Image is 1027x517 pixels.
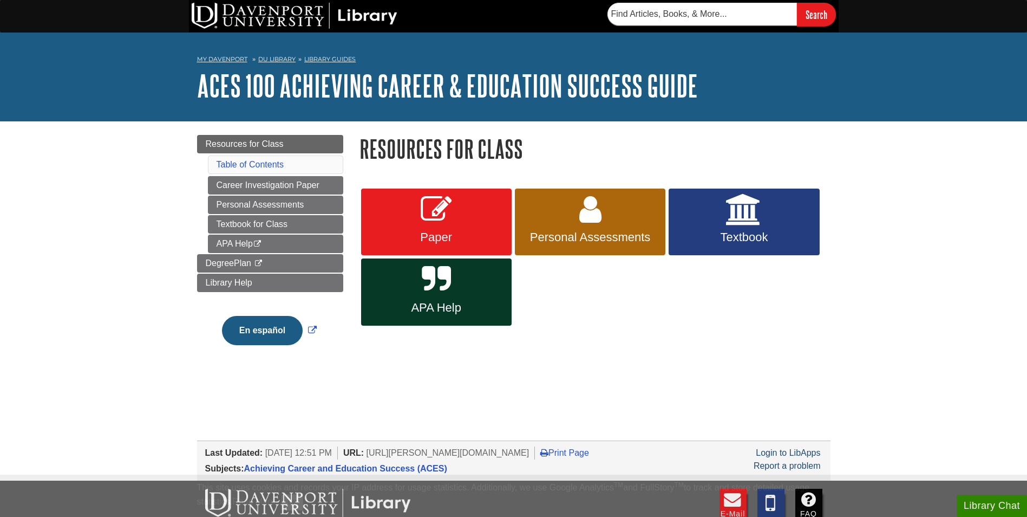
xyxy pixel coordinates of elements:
span: URL: [343,448,364,457]
a: APA Help [361,258,512,326]
div: This site uses cookies and records your IP address for usage statistics. Additionally, we use Goo... [197,481,830,510]
a: Report a problem [754,461,821,470]
a: Resources for Class [197,135,343,153]
div: Guide Page Menu [197,135,343,364]
input: Search [797,3,836,26]
a: APA Help [208,235,343,253]
span: [URL][PERSON_NAME][DOMAIN_NAME] [367,448,529,457]
h1: Resources for Class [359,135,830,163]
input: Find Articles, Books, & More... [607,3,797,25]
a: Achieving Career and Education Success (ACES) [244,464,447,473]
a: Paper [361,189,512,256]
span: DegreePlan [206,258,252,268]
span: Textbook [677,230,811,244]
a: Table of Contents [217,160,284,169]
a: Login to LibApps [756,448,820,457]
a: Link opens in new window [219,326,319,335]
a: Career Investigation Paper [208,176,343,195]
i: This link opens in a new window [253,260,263,267]
a: Textbook [669,189,819,256]
button: Library Chat [957,495,1027,517]
span: Library Help [206,278,252,287]
i: This link opens in a new window [253,241,262,248]
a: DU Library [258,55,296,63]
span: Paper [369,230,503,244]
a: Read More [232,497,275,506]
span: Resources for Class [206,139,284,148]
span: APA Help [369,301,503,315]
sup: TM [614,481,623,489]
img: DU Library [192,3,397,29]
form: Searches DU Library's articles, books, and more [607,3,836,26]
nav: breadcrumb [197,52,830,69]
a: Personal Assessments [515,189,665,256]
a: My Davenport [197,55,247,64]
sup: TM [675,481,684,489]
a: Print Page [540,448,589,457]
a: Textbook for Class [208,215,343,234]
span: Last Updated: [205,448,263,457]
span: Personal Assessments [523,230,657,244]
button: En español [222,316,303,345]
i: Print Page [540,448,548,457]
a: Personal Assessments [208,196,343,214]
a: Library Guides [304,55,356,63]
span: [DATE] 12:51 PM [265,448,332,457]
a: Library Help [197,274,343,292]
button: Close [282,494,303,510]
a: ACES 100 Achieving Career & Education Success Guide [197,69,698,102]
a: DegreePlan [197,254,343,273]
span: Subjects: [205,464,244,473]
